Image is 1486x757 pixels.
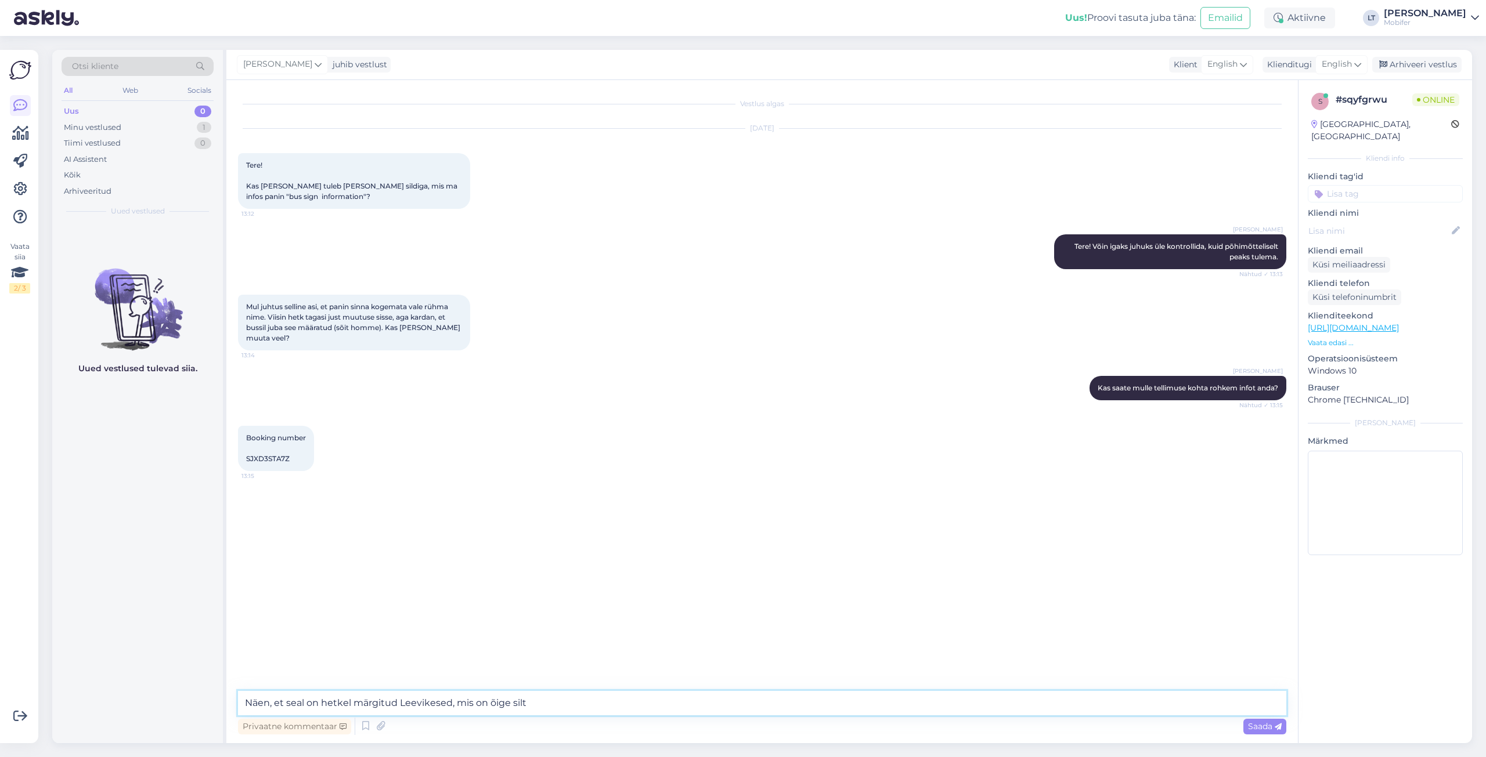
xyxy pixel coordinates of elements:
span: Otsi kliente [72,60,118,73]
div: Socials [185,83,214,98]
span: Tere! Kas [PERSON_NAME] tuleb [PERSON_NAME] sildiga, mis ma infos panin "bus sign information"? [246,161,459,201]
div: 0 [194,106,211,117]
div: # sqyfgrwu [1336,93,1412,107]
span: Booking number SJXD3STA7Z [246,433,306,463]
span: 13:15 [241,472,285,480]
p: Märkmed [1308,435,1463,447]
span: Online [1412,93,1459,106]
img: Askly Logo [9,59,31,81]
span: Kas saate mulle tellimuse kohta rohkem infot anda? [1098,383,1278,392]
div: Minu vestlused [64,122,121,133]
p: Kliendi tag'id [1308,171,1463,183]
div: Kõik [64,169,81,181]
div: Arhiveeritud [64,186,111,197]
div: AI Assistent [64,154,107,165]
span: Mul juhtus selline asi, et panin sinna kogemata vale rühma nime. Viisin hetk tagasi just muutuse ... [246,302,462,342]
span: Uued vestlused [111,206,165,216]
span: Saada [1248,721,1282,731]
div: Uus [64,106,79,117]
div: 2 / 3 [9,283,30,294]
div: Klienditugi [1263,59,1312,71]
div: Proovi tasuta juba täna: [1065,11,1196,25]
div: LT [1363,10,1379,26]
div: Küsi meiliaadressi [1308,257,1390,273]
p: Operatsioonisüsteem [1308,353,1463,365]
textarea: Näen, et seal on hetkel märgitud Leevikesed, mis on õige silt [238,691,1286,715]
div: [PERSON_NAME] [1384,9,1466,18]
span: Nähtud ✓ 13:13 [1239,270,1283,278]
a: [URL][DOMAIN_NAME] [1308,323,1399,333]
div: Mobifer [1384,18,1466,27]
div: Arhiveeri vestlus [1372,57,1462,73]
p: Windows 10 [1308,365,1463,377]
p: Vaata edasi ... [1308,338,1463,348]
div: [DATE] [238,123,1286,133]
span: Nähtud ✓ 13:15 [1239,401,1283,410]
div: 0 [194,137,211,149]
input: Lisa nimi [1308,224,1449,237]
div: Aktiivne [1264,8,1335,28]
div: Vaata siia [9,241,30,294]
span: English [1322,58,1352,71]
img: No chats [52,248,223,352]
span: [PERSON_NAME] [243,58,312,71]
span: s [1318,97,1322,106]
div: 1 [197,122,211,133]
p: Kliendi nimi [1308,207,1463,219]
b: Uus! [1065,12,1087,23]
p: Chrome [TECHNICAL_ID] [1308,394,1463,406]
p: Brauser [1308,382,1463,394]
input: Lisa tag [1308,185,1463,202]
div: Tiimi vestlused [64,137,121,149]
div: Kliendi info [1308,153,1463,164]
span: [PERSON_NAME] [1233,367,1283,375]
p: Uued vestlused tulevad siia. [78,363,197,375]
p: Kliendi telefon [1308,277,1463,289]
div: All [62,83,75,98]
span: 13:14 [241,351,285,360]
div: Küsi telefoninumbrit [1308,289,1401,305]
a: [PERSON_NAME]Mobifer [1384,9,1479,27]
div: Vestlus algas [238,99,1286,109]
button: Emailid [1200,7,1250,29]
div: Web [120,83,140,98]
div: Privaatne kommentaar [238,719,351,734]
span: English [1207,58,1238,71]
div: Klient [1169,59,1198,71]
div: [GEOGRAPHIC_DATA], [GEOGRAPHIC_DATA] [1311,118,1451,143]
span: [PERSON_NAME] [1233,225,1283,234]
span: 13:12 [241,209,285,218]
p: Klienditeekond [1308,310,1463,322]
p: Kliendi email [1308,245,1463,257]
div: [PERSON_NAME] [1308,418,1463,428]
span: Tere! Võin igaks juhuks üle kontrollida, kuid põhimõtteliselt peaks tulema. [1074,242,1280,261]
div: juhib vestlust [328,59,387,71]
